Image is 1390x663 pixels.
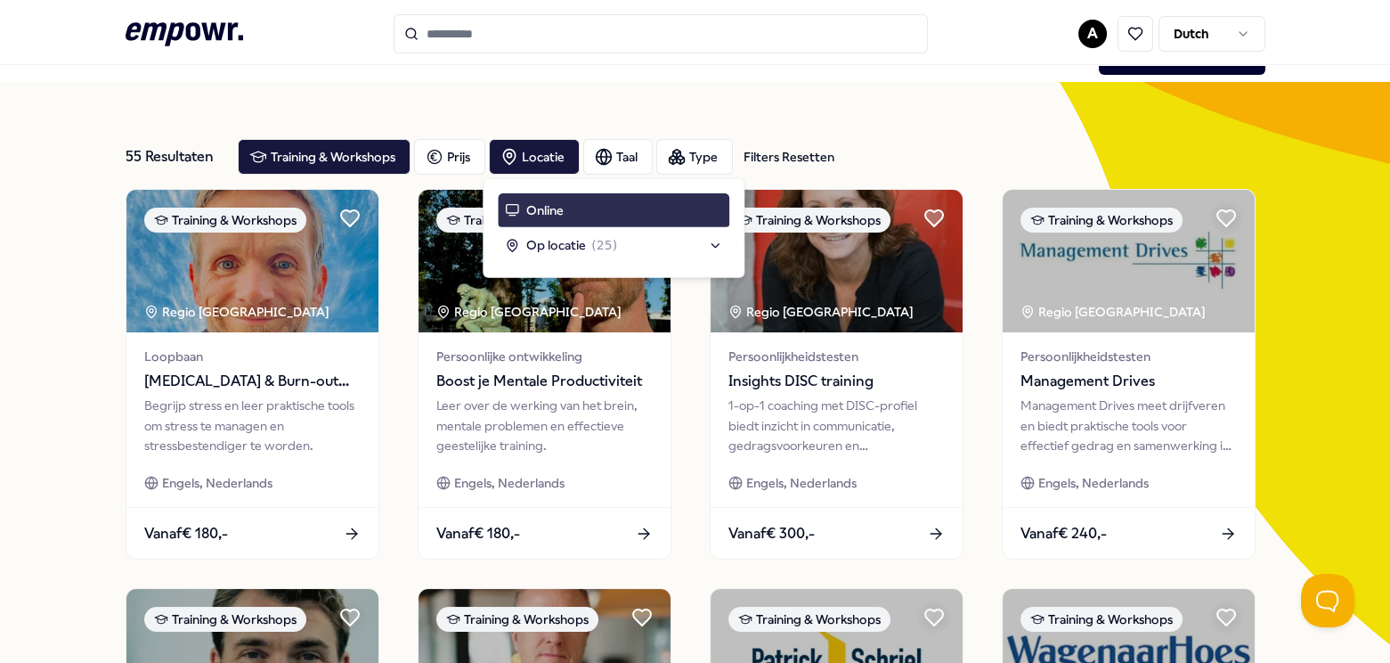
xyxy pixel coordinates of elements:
[418,189,671,560] a: package imageTraining & WorkshopsRegio [GEOGRAPHIC_DATA] Persoonlijke ontwikkelingBoost je Mental...
[591,235,617,255] span: ( 25 )
[436,347,653,366] span: Persoonlijke ontwikkeling
[436,208,598,233] div: Training & Workshops
[1078,20,1107,48] button: A
[144,347,361,366] span: Loopbaan
[144,396,361,455] div: Begrijp stress en leer praktische tools om stress te managen en stressbestendiger te worden.
[144,607,306,632] div: Training & Workshops
[1020,522,1107,545] span: Vanaf € 240,-
[728,302,916,322] div: Regio [GEOGRAPHIC_DATA]
[728,396,945,455] div: 1-op-1 coaching met DISC-profiel biedt inzicht in communicatie, gedragsvoorkeuren en ontwikkelpun...
[746,473,857,493] span: Engels, Nederlands
[728,370,945,393] span: Insights DISC training
[710,189,963,560] a: package imageTraining & WorkshopsRegio [GEOGRAPHIC_DATA] PersoonlijkheidstestenInsights DISC trai...
[489,139,580,175] button: Locatie
[1038,473,1149,493] span: Engels, Nederlands
[728,347,945,366] span: Persoonlijkheidstesten
[1020,396,1237,455] div: Management Drives meet drijfveren en biedt praktische tools voor effectief gedrag en samenwerking...
[656,139,733,175] button: Type
[144,302,332,322] div: Regio [GEOGRAPHIC_DATA]
[1002,189,1256,560] a: package imageTraining & WorkshopsRegio [GEOGRAPHIC_DATA] PersoonlijkheidstestenManagement DrivesM...
[436,396,653,455] div: Leer over de werking van het brein, mentale problemen en effectieve geestelijke training.
[162,473,272,493] span: Engels, Nederlands
[454,473,565,493] span: Engels, Nederlands
[1020,302,1208,322] div: Regio [GEOGRAPHIC_DATA]
[436,522,520,545] span: Vanaf € 180,-
[728,522,815,545] span: Vanaf € 300,-
[144,522,228,545] span: Vanaf € 180,-
[436,302,624,322] div: Regio [GEOGRAPHIC_DATA]
[126,189,379,560] a: package imageTraining & WorkshopsRegio [GEOGRAPHIC_DATA] Loopbaan[MEDICAL_DATA] & Burn-out Preven...
[498,193,729,263] div: Suggestions
[394,14,928,53] input: Search for products, categories or subcategories
[126,190,378,332] img: package image
[436,370,653,393] span: Boost je Mentale Productiviteit
[1020,208,1183,233] div: Training & Workshops
[526,201,564,220] span: Online
[436,607,598,632] div: Training & Workshops
[526,235,586,255] span: Op locatie
[728,208,890,233] div: Training & Workshops
[1020,370,1237,393] span: Management Drives
[1020,607,1183,632] div: Training & Workshops
[238,139,410,175] button: Training & Workshops
[728,607,890,632] div: Training & Workshops
[414,139,485,175] button: Prijs
[583,139,653,175] button: Taal
[744,147,834,167] div: Filters Resetten
[1020,347,1237,366] span: Persoonlijkheidstesten
[1301,574,1354,627] iframe: Help Scout Beacon - Open
[1003,190,1255,332] img: package image
[711,190,963,332] img: package image
[144,208,306,233] div: Training & Workshops
[419,190,671,332] img: package image
[144,370,361,393] span: [MEDICAL_DATA] & Burn-out Preventie
[126,139,224,175] div: 55 Resultaten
